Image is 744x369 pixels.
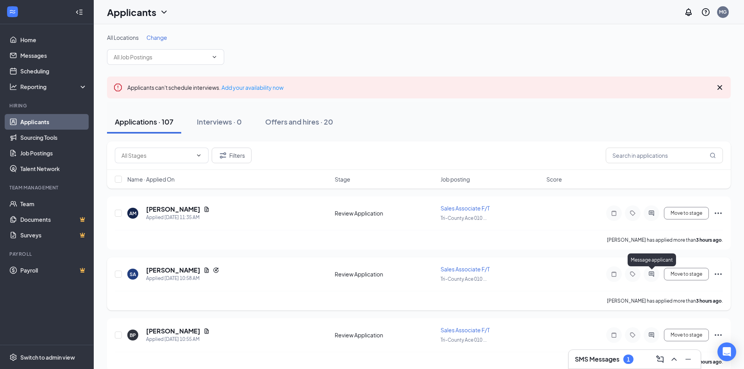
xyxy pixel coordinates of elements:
[130,332,136,339] div: BP
[9,8,16,16] svg: WorkstreamLogo
[115,117,173,127] div: Applications · 107
[146,205,200,214] h5: [PERSON_NAME]
[211,54,218,60] svg: ChevronDown
[129,210,136,217] div: AM
[575,355,619,364] h3: SMS Messages
[9,83,17,91] svg: Analysis
[20,212,87,227] a: DocumentsCrown
[197,117,242,127] div: Interviews · 0
[75,8,83,16] svg: Collapse
[441,215,487,221] span: Tri-County Ace 010 ...
[20,227,87,243] a: SurveysCrown
[441,326,490,333] span: Sales Associate F/T
[628,253,676,266] div: Message applicant
[9,251,86,257] div: Payroll
[655,355,665,364] svg: ComposeMessage
[114,53,208,61] input: All Job Postings
[146,335,210,343] div: Applied [DATE] 10:55 AM
[441,175,470,183] span: Job posting
[159,7,169,17] svg: ChevronDown
[107,5,156,19] h1: Applicants
[335,331,436,339] div: Review Application
[335,270,436,278] div: Review Application
[710,152,716,159] svg: MagnifyingGlass
[441,276,487,282] span: Tri-County Ace 010 ...
[609,210,619,216] svg: Note
[627,356,630,363] div: 1
[609,271,619,277] svg: Note
[20,130,87,145] a: Sourcing Tools
[20,196,87,212] a: Team
[546,175,562,183] span: Score
[218,151,228,160] svg: Filter
[607,298,723,304] p: [PERSON_NAME] has applied more than .
[113,83,123,92] svg: Error
[654,353,666,365] button: ComposeMessage
[20,114,87,130] a: Applicants
[668,353,680,365] button: ChevronUp
[203,206,210,212] svg: Document
[203,328,210,334] svg: Document
[628,332,637,338] svg: Tag
[647,271,656,277] svg: ActiveChat
[335,209,436,217] div: Review Application
[127,84,284,91] span: Applicants can't schedule interviews.
[647,210,656,216] svg: ActiveChat
[196,152,202,159] svg: ChevronDown
[607,237,723,243] p: [PERSON_NAME] has applied more than .
[441,266,490,273] span: Sales Associate F/T
[696,298,722,304] b: 3 hours ago
[221,84,284,91] a: Add your availability now
[715,83,724,92] svg: Cross
[684,7,693,17] svg: Notifications
[20,262,87,278] a: PayrollCrown
[647,332,656,338] svg: ActiveChat
[20,353,75,361] div: Switch to admin view
[20,32,87,48] a: Home
[146,275,219,282] div: Applied [DATE] 10:58 AM
[669,355,679,364] svg: ChevronUp
[146,266,200,275] h5: [PERSON_NAME]
[20,63,87,79] a: Scheduling
[9,184,86,191] div: Team Management
[20,145,87,161] a: Job Postings
[664,329,709,341] button: Move to stage
[20,83,87,91] div: Reporting
[714,209,723,218] svg: Ellipses
[203,267,210,273] svg: Document
[146,327,200,335] h5: [PERSON_NAME]
[441,205,490,212] span: Sales Associate F/T
[628,210,637,216] svg: Tag
[683,355,693,364] svg: Minimize
[9,353,17,361] svg: Settings
[146,214,210,221] div: Applied [DATE] 11:35 AM
[20,48,87,63] a: Messages
[606,148,723,163] input: Search in applications
[107,34,139,41] span: All Locations
[628,271,637,277] svg: Tag
[127,175,175,183] span: Name · Applied On
[682,353,694,365] button: Minimize
[335,175,350,183] span: Stage
[609,332,619,338] svg: Note
[719,9,727,15] div: MG
[664,207,709,219] button: Move to stage
[714,269,723,279] svg: Ellipses
[130,271,136,278] div: SA
[121,151,193,160] input: All Stages
[696,237,722,243] b: 3 hours ago
[701,7,710,17] svg: QuestionInfo
[265,117,333,127] div: Offers and hires · 20
[717,342,736,361] div: Open Intercom Messenger
[213,267,219,273] svg: Reapply
[212,148,252,163] button: Filter Filters
[9,102,86,109] div: Hiring
[664,268,709,280] button: Move to stage
[714,330,723,340] svg: Ellipses
[696,359,722,365] b: 3 hours ago
[20,161,87,176] a: Talent Network
[146,34,167,41] span: Change
[441,337,487,343] span: Tri-County Ace 010 ...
